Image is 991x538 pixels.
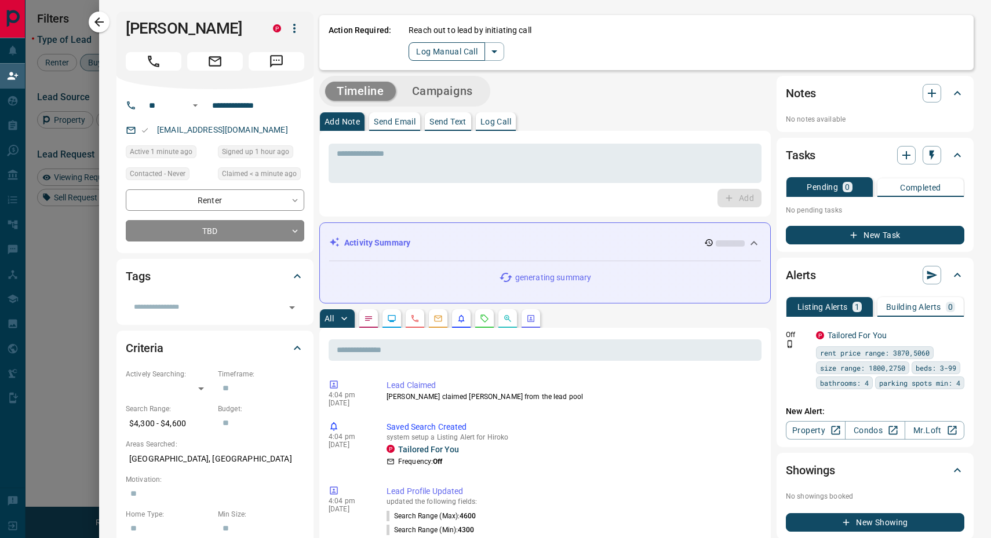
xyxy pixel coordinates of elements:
p: Log Call [480,118,511,126]
p: 4:04 pm [329,497,369,505]
p: Lead Claimed [387,379,757,391]
svg: Calls [410,314,420,323]
svg: Push Notification Only [786,340,794,348]
h1: [PERSON_NAME] [126,19,256,38]
p: [DATE] [329,505,369,513]
span: bathrooms: 4 [820,377,869,389]
button: Log Manual Call [409,42,485,61]
p: No notes available [786,114,964,125]
button: Open [188,98,202,112]
div: Tue Oct 14 2025 [126,145,212,162]
p: Send Text [429,118,467,126]
div: Activity Summary [329,232,761,254]
a: Tailored For You [828,331,887,340]
span: Message [249,52,304,71]
svg: Notes [364,314,373,323]
div: Notes [786,79,964,107]
span: Email [187,52,243,71]
p: $4,300 - $4,600 [126,414,212,433]
div: Criteria [126,334,304,362]
p: Budget: [218,404,304,414]
h2: Alerts [786,266,816,284]
span: Signed up 1 hour ago [222,146,289,158]
p: 0 [845,183,850,191]
p: 4:04 pm [329,391,369,399]
h2: Criteria [126,339,163,357]
p: [GEOGRAPHIC_DATA], [GEOGRAPHIC_DATA] [126,449,304,469]
p: Saved Search Created [387,421,757,433]
h2: Tasks [786,146,815,164]
p: system setup a Listing Alert for Hiroko [387,433,757,441]
button: New Task [786,226,964,244]
p: Search Range: [126,404,212,414]
div: Tags [126,262,304,290]
span: Contacted - Never [130,168,185,180]
p: Home Type: [126,509,212,519]
p: [PERSON_NAME] claimed [PERSON_NAME] from the lead pool [387,391,757,402]
span: 4300 [458,526,474,534]
div: TBD [126,220,304,241]
span: Call [126,52,181,71]
a: Tailored For You [398,445,459,454]
button: Timeline [325,82,396,101]
p: Motivation: [126,474,304,485]
button: Open [284,299,300,316]
div: property.ca [816,331,824,339]
span: parking spots min: 4 [879,377,960,389]
p: 0 [948,303,953,311]
p: Search Range (Min) : [387,525,475,535]
svg: Emails [433,314,443,323]
h2: Showings [786,461,835,480]
svg: Email Valid [141,126,149,134]
p: No showings booked [786,491,964,502]
strong: Off [433,458,442,466]
p: Activity Summary [344,237,410,249]
p: updated the following fields: [387,497,757,506]
div: split button [409,42,504,61]
p: Timeframe: [218,369,304,379]
span: rent price range: 3870,5060 [820,347,930,358]
p: Min Size: [218,509,304,519]
p: Send Email [374,118,416,126]
p: Listing Alerts [797,303,848,311]
p: Off [786,330,809,340]
p: 1 [855,303,859,311]
p: Pending [807,183,838,191]
p: [DATE] [329,441,369,449]
div: Tue Oct 14 2025 [218,167,304,184]
span: 4600 [460,512,476,520]
svg: Opportunities [503,314,512,323]
svg: Listing Alerts [457,314,466,323]
span: Claimed < a minute ago [222,168,297,180]
p: [DATE] [329,399,369,407]
p: Areas Searched: [126,439,304,449]
h2: Tags [126,267,150,286]
a: Condos [845,421,905,440]
div: Tue Oct 14 2025 [218,145,304,162]
button: New Showing [786,513,964,532]
svg: Lead Browsing Activity [387,314,396,323]
p: Lead Profile Updated [387,485,757,497]
div: property.ca [273,24,281,32]
svg: Requests [480,314,489,323]
div: Renter [126,189,304,211]
p: Add Note [325,118,360,126]
h2: Notes [786,84,816,103]
p: Reach out to lead by initiating call [409,24,531,36]
div: Tasks [786,141,964,169]
svg: Agent Actions [526,314,535,323]
p: Action Required: [329,24,391,61]
p: Frequency: [398,456,442,467]
p: Search Range (Max) : [387,511,476,521]
div: Showings [786,456,964,484]
p: Completed [900,184,941,192]
span: size range: 1800,2750 [820,362,905,374]
a: Mr.Loft [905,421,964,440]
span: beds: 3-99 [916,362,956,374]
a: Property [786,421,846,440]
a: [EMAIL_ADDRESS][DOMAIN_NAME] [157,125,288,134]
p: All [325,314,334,323]
p: Building Alerts [886,303,941,311]
p: Actively Searching: [126,369,212,379]
p: generating summary [515,272,591,284]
